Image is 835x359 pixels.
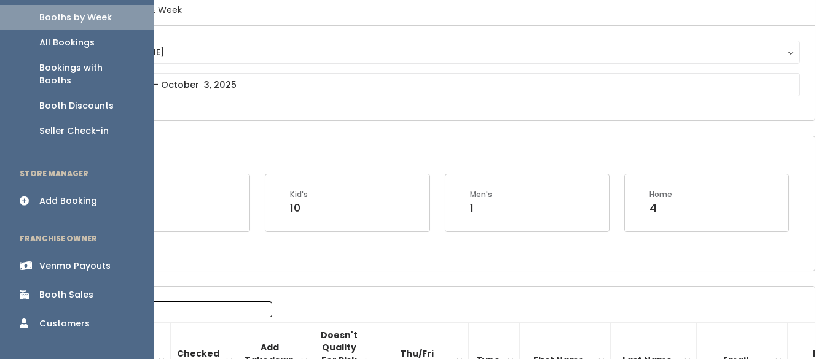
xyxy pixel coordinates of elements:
input: Search: [116,301,272,317]
div: Home [649,189,672,200]
div: 10 [290,200,308,216]
label: Search: [71,301,272,317]
input: September 27 - October 3, 2025 [78,73,800,96]
div: All Bookings [39,36,95,49]
div: Customers [39,317,90,330]
div: Add Booking [39,195,97,207]
div: Men's [470,189,492,200]
button: [PERSON_NAME] [78,41,800,64]
div: Venmo Payouts [39,260,111,272]
div: Kid's [290,189,308,200]
div: Bookings with Booths [39,61,134,87]
div: Seller Check-in [39,125,109,137]
div: 4 [649,200,672,216]
div: Booths by Week [39,11,112,24]
div: Booth Discounts [39,99,114,112]
div: [PERSON_NAME] [90,45,788,59]
div: 1 [470,200,492,216]
div: Booth Sales [39,288,93,301]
